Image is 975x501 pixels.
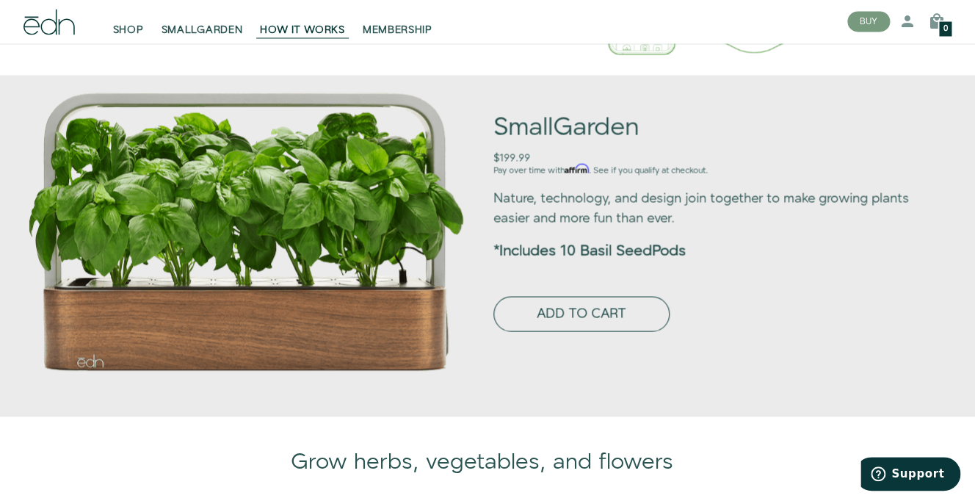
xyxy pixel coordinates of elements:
[847,12,890,32] button: BUY
[493,189,918,228] p: Nature, technology, and design join together to make growing plants easier and more fun than ever.
[260,24,344,38] span: HOW IT WORKS
[23,446,940,477] div: Grow herbs, vegetables, and flowers
[354,6,441,38] a: MEMBERSHIP
[113,24,144,38] span: SHOP
[493,296,670,331] button: ADD TO CART
[493,164,918,177] p: Pay over time with . See if you qualify at checkout.
[493,153,918,177] h5: $199.99
[565,163,589,173] span: Affirm
[363,24,432,38] span: MEMBERSHIP
[493,114,918,141] h1: SmallGarden
[153,6,252,38] a: SMALLGARDEN
[860,457,960,494] iframe: Opens a widget where you can find more information
[251,6,353,38] a: HOW IT WORKS
[104,6,153,38] a: SHOP
[162,24,243,38] span: SMALLGARDEN
[493,239,918,262] p: *Includes 10 Basil SeedPods
[943,26,948,34] span: 0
